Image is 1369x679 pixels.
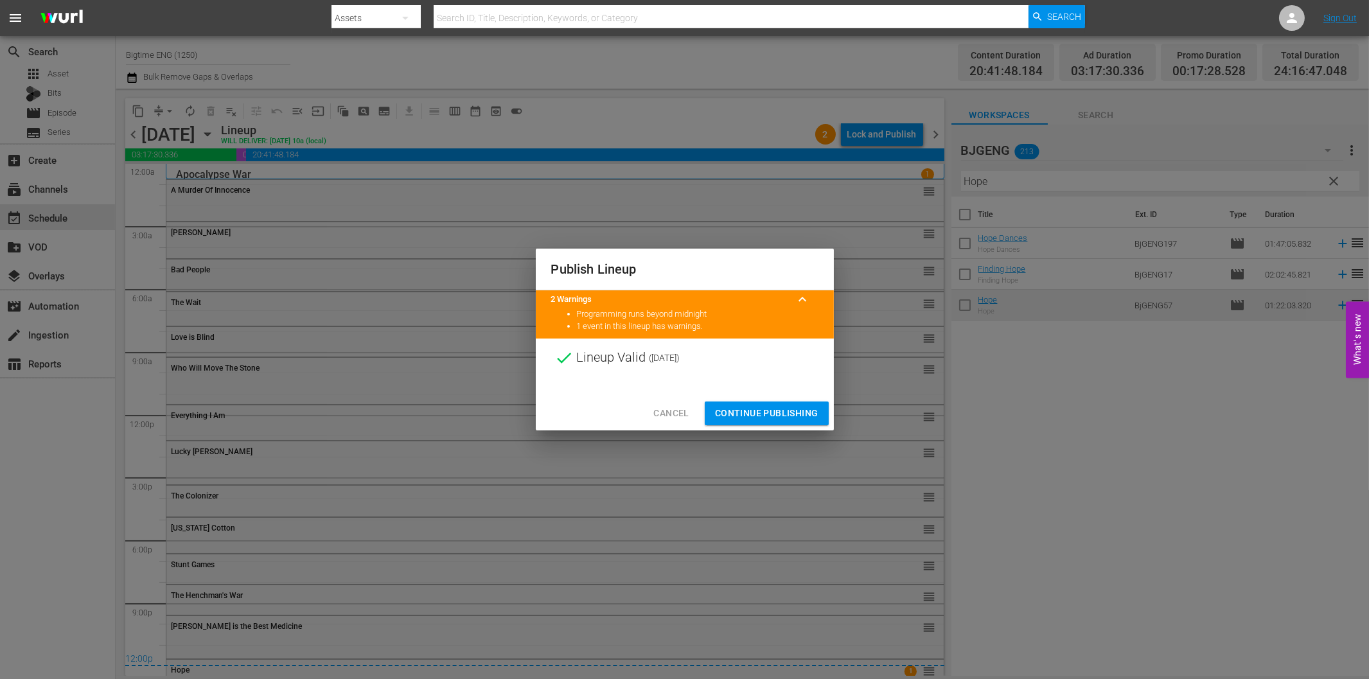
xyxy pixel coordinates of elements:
title: 2 Warnings [551,294,788,306]
img: ans4CAIJ8jUAAAAAAAAAAAAAAAAAAAAAAAAgQb4GAAAAAAAAAAAAAAAAAAAAAAAAJMjXAAAAAAAAAAAAAAAAAAAAAAAAgAT5G... [31,3,93,33]
button: keyboard_arrow_up [788,284,818,315]
span: Continue Publishing [715,405,818,421]
span: keyboard_arrow_up [795,292,811,307]
div: Lineup Valid [536,339,834,377]
li: 1 event in this lineup has warnings. [577,321,818,333]
li: Programming runs beyond midnight [577,308,818,321]
span: ( [DATE] ) [649,348,680,367]
span: menu [8,10,23,26]
button: Cancel [643,401,699,425]
span: Search [1047,5,1081,28]
a: Sign Out [1323,13,1357,23]
button: Open Feedback Widget [1346,301,1369,378]
span: Cancel [653,405,689,421]
h2: Publish Lineup [551,259,818,279]
button: Continue Publishing [705,401,829,425]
